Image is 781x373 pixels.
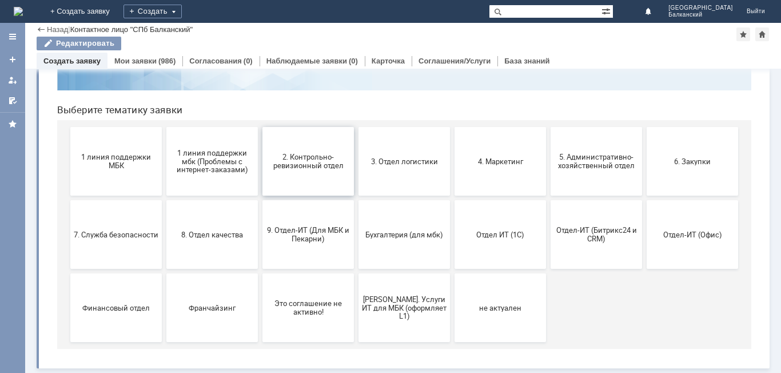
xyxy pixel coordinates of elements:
span: 1 линия поддержки мбк (Проблемы с интернет-заказами) [122,158,206,184]
a: Согласования [189,57,242,65]
button: 1 линия поддержки мбк (Проблемы с интернет-заказами) [118,137,210,206]
div: (0) [349,57,358,65]
a: Карточка [372,57,405,65]
a: База знаний [504,57,549,65]
a: Перейти на домашнюю страницу [14,7,23,16]
a: Мои заявки [3,71,22,89]
button: Отдел-ИТ (Битрикс24 и CRM) [503,211,594,279]
a: Наблюдаемые заявки [266,57,347,65]
button: 9. Отдел-ИТ (Для МБК и Пекарни) [214,211,306,279]
span: 4. Маркетинг [410,167,495,176]
a: Соглашения/Услуги [419,57,491,65]
a: Мои заявки [114,57,157,65]
button: 5. Административно-хозяйственный отдел [503,137,594,206]
div: (0) [244,57,253,65]
button: Это соглашение не активно! [214,284,306,352]
button: Отдел-ИТ (Офис) [599,211,690,279]
button: [PERSON_NAME]. Услуги ИТ для МБК (оформляет L1) [310,284,402,352]
span: 9. Отдел-ИТ (Для МБК и Пекарни) [218,236,302,253]
img: logo [14,7,23,16]
span: Это соглашение не активно! [218,309,302,327]
span: 2. Контрольно-ревизионный отдел [218,163,302,180]
label: Воспользуйтесь поиском [242,28,471,39]
div: Добавить в избранное [736,27,750,41]
button: Франчайзинг [118,284,210,352]
div: (986) [158,57,176,65]
button: Отдел ИТ (1С) [407,211,498,279]
span: 6. Закупки [602,167,687,176]
span: Бухгалтерия (для мбк) [314,240,399,249]
a: Мои согласования [3,92,22,110]
div: Контактное лицо "СПб Балканский" [70,25,193,34]
a: Создать заявку [43,57,101,65]
button: 7. Служба безопасности [22,211,114,279]
span: Отдел-ИТ (Офис) [602,240,687,249]
button: 3. Отдел логистики [310,137,402,206]
header: Выберите тематику заявки [9,114,703,126]
span: не актуален [410,314,495,322]
span: [PERSON_NAME]. Услуги ИТ для МБК (оформляет L1) [314,305,399,331]
button: Финансовый отдел [22,284,114,352]
span: 7. Служба безопасности [26,240,110,249]
span: Расширенный поиск [601,5,613,16]
span: 5. Административно-хозяйственный отдел [506,163,591,180]
button: 1 линия поддержки МБК [22,137,114,206]
span: 8. Отдел качества [122,240,206,249]
a: Назад [47,25,68,34]
button: не актуален [407,284,498,352]
span: [GEOGRAPHIC_DATA] [668,5,733,11]
span: 1 линия поддержки МБК [26,163,110,180]
button: 4. Маркетинг [407,137,498,206]
div: | [68,25,70,33]
button: Бухгалтерия (для мбк) [310,211,402,279]
span: Отдел ИТ (1С) [410,240,495,249]
button: 6. Закупки [599,137,690,206]
button: 2. Контрольно-ревизионный отдел [214,137,306,206]
div: Создать [123,5,182,18]
button: 8. Отдел качества [118,211,210,279]
span: Финансовый отдел [26,314,110,322]
span: Франчайзинг [122,314,206,322]
span: Отдел-ИТ (Битрикс24 и CRM) [506,236,591,253]
span: 3. Отдел логистики [314,167,399,176]
input: Например, почта или справка [242,51,471,72]
div: Сделать домашней страницей [755,27,769,41]
a: Создать заявку [3,50,22,69]
span: Балканский [668,11,733,18]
